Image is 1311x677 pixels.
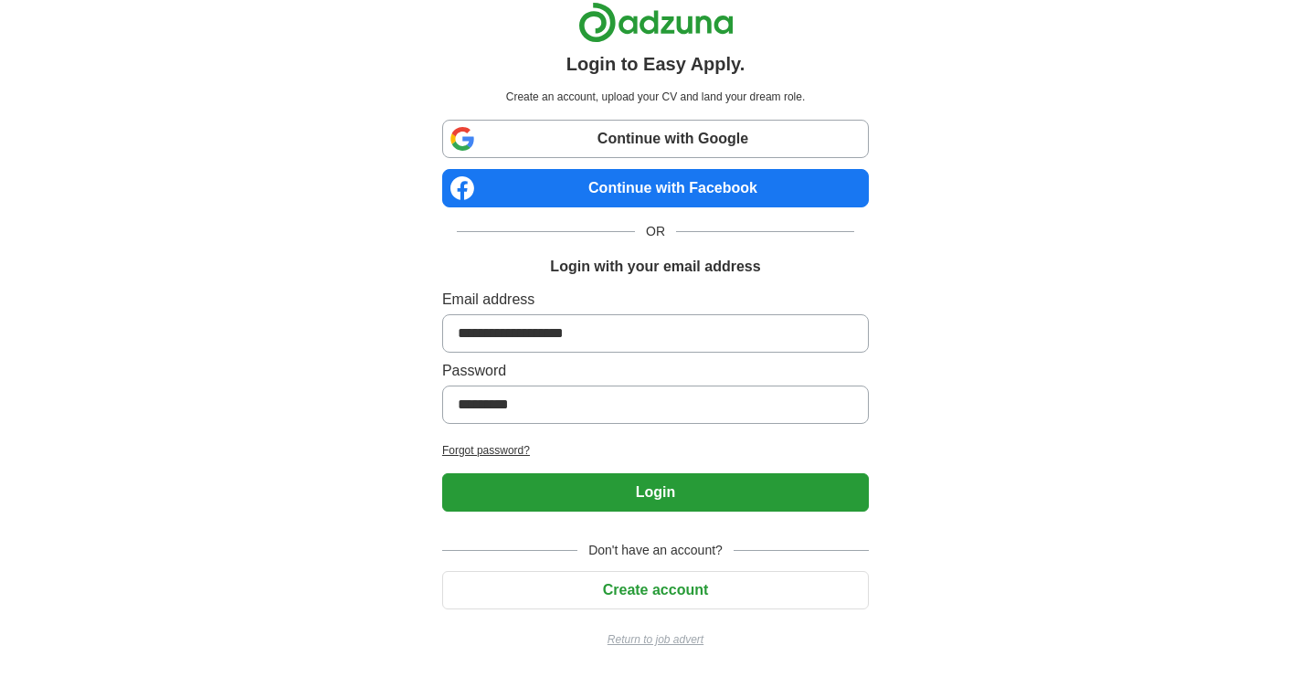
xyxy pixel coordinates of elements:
p: Create an account, upload your CV and land your dream role. [446,89,865,105]
a: Continue with Google [442,120,869,158]
h1: Login to Easy Apply. [566,50,745,78]
a: Forgot password? [442,442,869,459]
button: Login [442,473,869,512]
label: Email address [442,289,869,311]
img: Adzuna logo [578,2,734,43]
button: Create account [442,571,869,609]
a: Create account [442,582,869,598]
a: Continue with Facebook [442,169,869,207]
span: OR [635,222,676,241]
span: Don't have an account? [577,541,734,560]
label: Password [442,360,869,382]
h1: Login with your email address [550,256,760,278]
a: Return to job advert [442,631,869,648]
